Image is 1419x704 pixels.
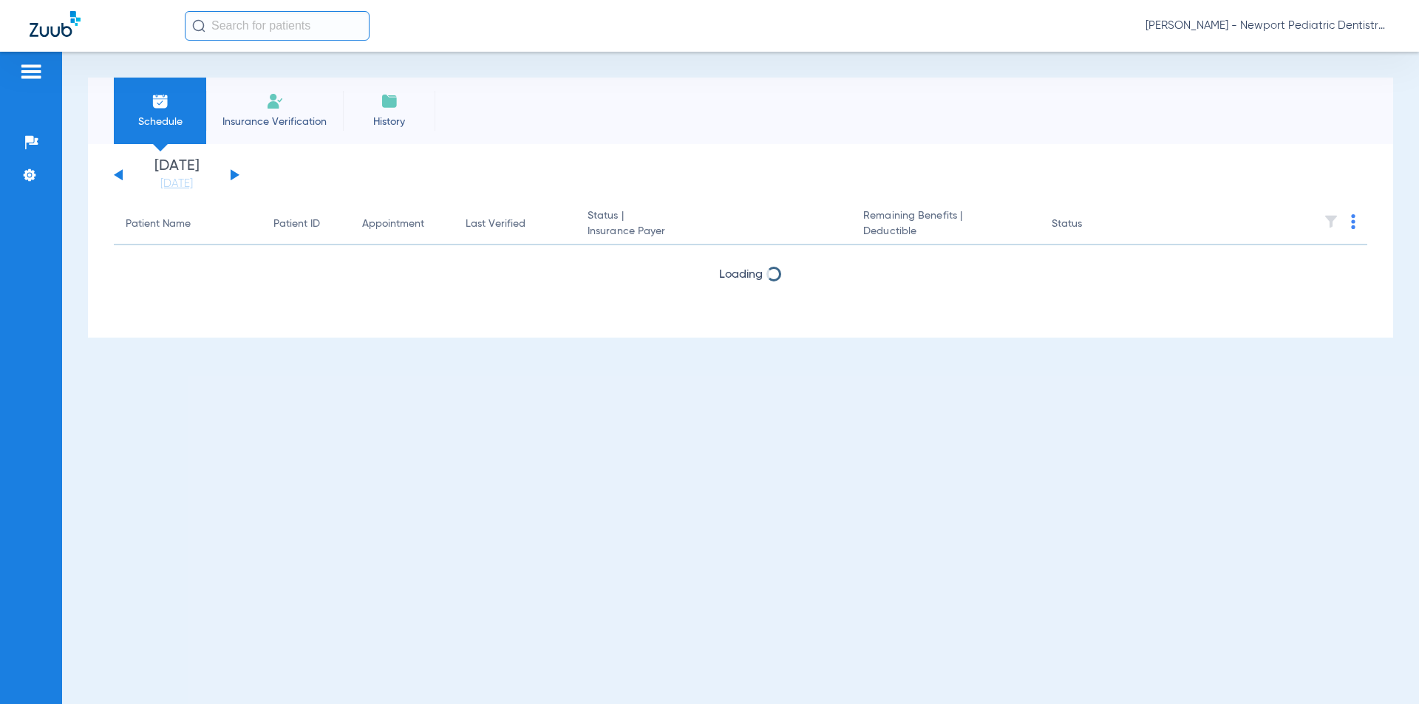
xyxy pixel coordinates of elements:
[19,63,43,81] img: hamburger-icon
[125,115,195,129] span: Schedule
[192,19,205,33] img: Search Icon
[466,216,525,232] div: Last Verified
[863,224,1027,239] span: Deductible
[362,216,424,232] div: Appointment
[381,92,398,110] img: History
[1351,214,1355,229] img: group-dot-blue.svg
[362,216,442,232] div: Appointment
[152,92,169,110] img: Schedule
[1146,18,1389,33] span: [PERSON_NAME] - Newport Pediatric Dentistry
[354,115,424,129] span: History
[132,177,221,191] a: [DATE]
[273,216,338,232] div: Patient ID
[466,216,564,232] div: Last Verified
[1040,204,1140,245] th: Status
[576,204,851,245] th: Status |
[851,204,1039,245] th: Remaining Benefits |
[273,216,320,232] div: Patient ID
[132,159,221,191] li: [DATE]
[1324,214,1338,229] img: filter.svg
[185,11,370,41] input: Search for patients
[588,224,840,239] span: Insurance Payer
[217,115,332,129] span: Insurance Verification
[266,92,284,110] img: Manual Insurance Verification
[126,216,250,232] div: Patient Name
[126,216,191,232] div: Patient Name
[30,11,81,37] img: Zuub Logo
[719,269,763,281] span: Loading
